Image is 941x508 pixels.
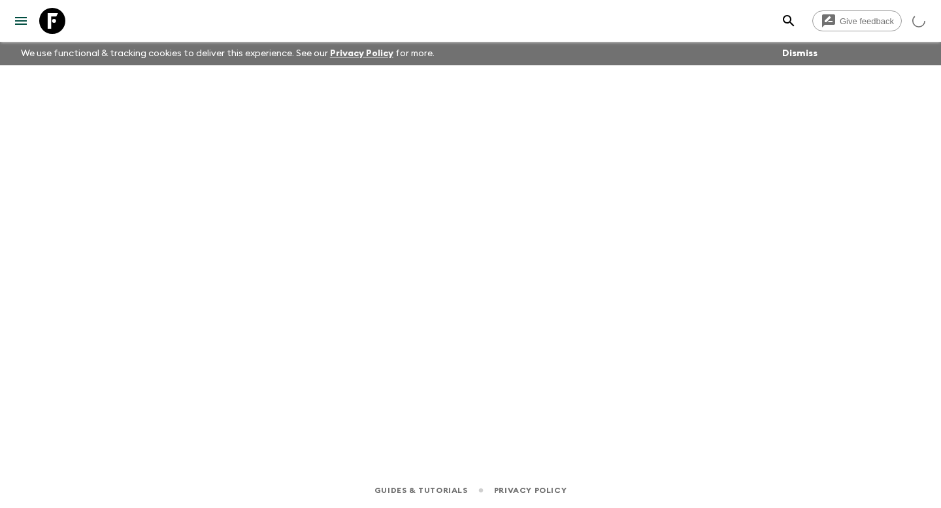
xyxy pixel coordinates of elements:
button: menu [8,8,34,34]
button: search adventures [776,8,802,34]
a: Give feedback [812,10,902,31]
a: Privacy Policy [494,483,567,498]
button: Dismiss [779,44,821,63]
p: We use functional & tracking cookies to deliver this experience. See our for more. [16,42,440,65]
a: Guides & Tutorials [374,483,468,498]
span: Give feedback [833,16,901,26]
a: Privacy Policy [330,49,393,58]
